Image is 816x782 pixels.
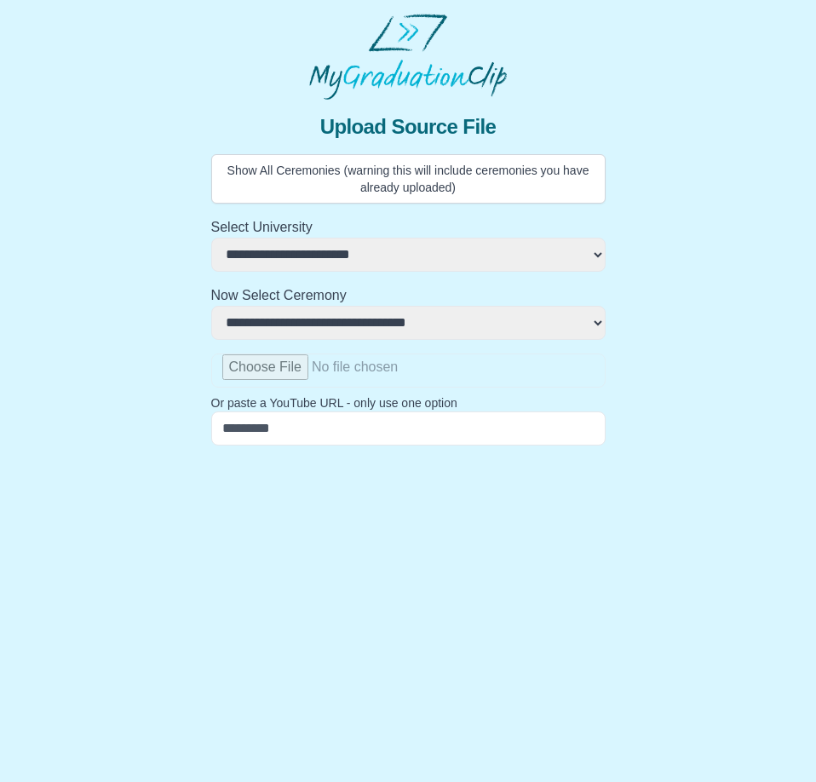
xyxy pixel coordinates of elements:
[211,394,606,411] p: Or paste a YouTube URL - only use one option
[320,113,497,141] span: Upload Source File
[211,217,606,238] h2: Select University
[211,154,606,204] button: Show All Ceremonies (warning this will include ceremonies you have already uploaded)
[211,285,606,306] h2: Now Select Ceremony
[309,14,507,100] img: MyGraduationClip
